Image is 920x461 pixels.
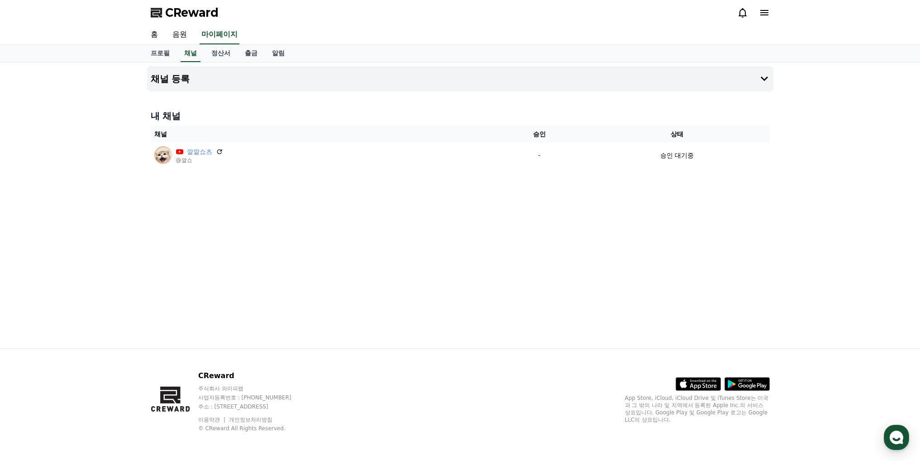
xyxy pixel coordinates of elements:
h4: 내 채널 [151,110,770,122]
p: 주식회사 와이피랩 [198,385,309,392]
p: CReward [198,370,309,381]
h4: 채널 등록 [151,74,190,84]
span: CReward [165,5,219,20]
p: © CReward All Rights Reserved. [198,425,309,432]
p: 주소 : [STREET_ADDRESS] [198,403,309,410]
button: 채널 등록 [147,66,773,91]
p: - [498,151,581,160]
a: 음원 [165,25,194,44]
a: 홈 [143,25,165,44]
a: 출금 [238,45,265,62]
a: 정산서 [204,45,238,62]
p: 사업자등록번호 : [PHONE_NUMBER] [198,394,309,401]
a: 이용약관 [198,417,227,423]
a: 알림 [265,45,292,62]
a: CReward [151,5,219,20]
img: 깔깔쇼츠 [154,146,172,164]
th: 상태 [584,126,769,143]
a: 프로필 [143,45,177,62]
p: @깔쇼 [176,157,223,164]
p: 승인 대기중 [660,151,694,160]
a: 깔깔쇼츠 [187,147,212,157]
a: 채널 [181,45,200,62]
p: App Store, iCloud, iCloud Drive 및 iTunes Store는 미국과 그 밖의 나라 및 지역에서 등록된 Apple Inc.의 서비스 상표입니다. Goo... [625,394,770,423]
a: 마이페이지 [200,25,239,44]
th: 채널 [151,126,495,143]
th: 승인 [494,126,584,143]
a: 개인정보처리방침 [229,417,272,423]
